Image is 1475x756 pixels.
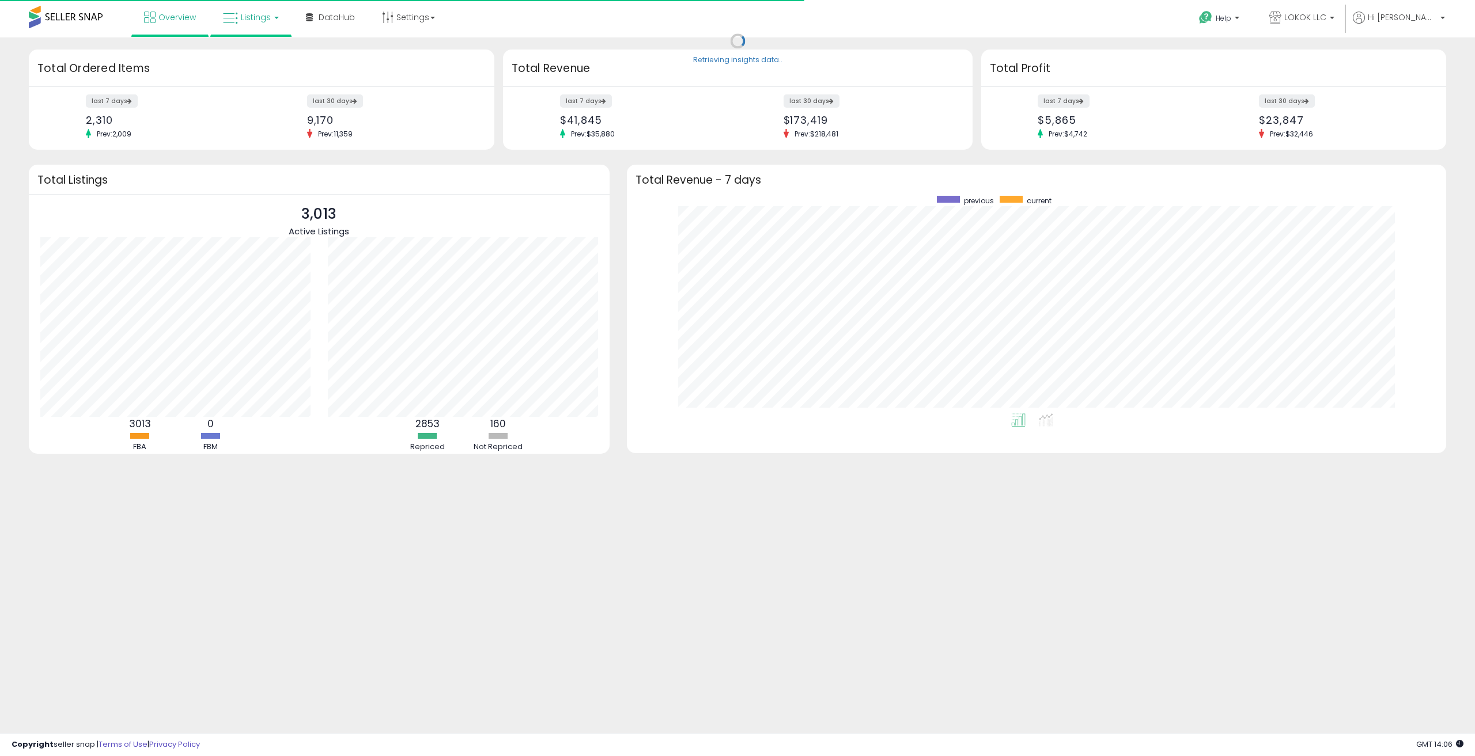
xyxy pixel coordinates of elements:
label: last 7 days [86,94,138,108]
b: 160 [490,417,506,431]
span: LOKOK LLC [1284,12,1326,23]
div: $41,845 [560,114,729,126]
span: Prev: $32,446 [1264,129,1319,139]
div: $5,865 [1038,114,1205,126]
span: Prev: $4,742 [1043,129,1093,139]
div: 9,170 [307,114,474,126]
label: last 30 days [784,94,839,108]
span: Hi [PERSON_NAME] [1368,12,1437,23]
label: last 30 days [1259,94,1315,108]
b: 2853 [415,417,440,431]
span: Help [1216,13,1231,23]
h3: Total Ordered Items [37,60,486,77]
span: previous [964,196,994,206]
div: FBM [176,442,245,453]
h3: Total Listings [37,176,601,184]
span: Overview [158,12,196,23]
label: last 7 days [560,94,612,108]
div: 2,310 [86,114,253,126]
label: last 30 days [307,94,363,108]
div: FBA [105,442,175,453]
div: Not Repriced [464,442,533,453]
span: Active Listings [289,225,349,237]
span: Listings [241,12,271,23]
b: 0 [207,417,214,431]
span: current [1027,196,1052,206]
div: Repriced [393,442,462,453]
span: Prev: 2,009 [91,129,137,139]
h3: Total Revenue [512,60,964,77]
span: DataHub [319,12,355,23]
b: 3013 [129,417,151,431]
h3: Total Profit [990,60,1438,77]
div: $173,419 [784,114,952,126]
h3: Total Revenue - 7 days [636,176,1438,184]
i: Get Help [1198,10,1213,25]
div: Retrieving insights data.. [693,55,782,66]
div: $23,847 [1259,114,1426,126]
span: Prev: $218,481 [789,129,844,139]
a: Hi [PERSON_NAME] [1353,12,1445,37]
span: Prev: $35,880 [565,129,621,139]
p: 3,013 [289,203,349,225]
label: last 7 days [1038,94,1090,108]
span: Prev: 11,359 [312,129,358,139]
a: Help [1190,2,1251,37]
